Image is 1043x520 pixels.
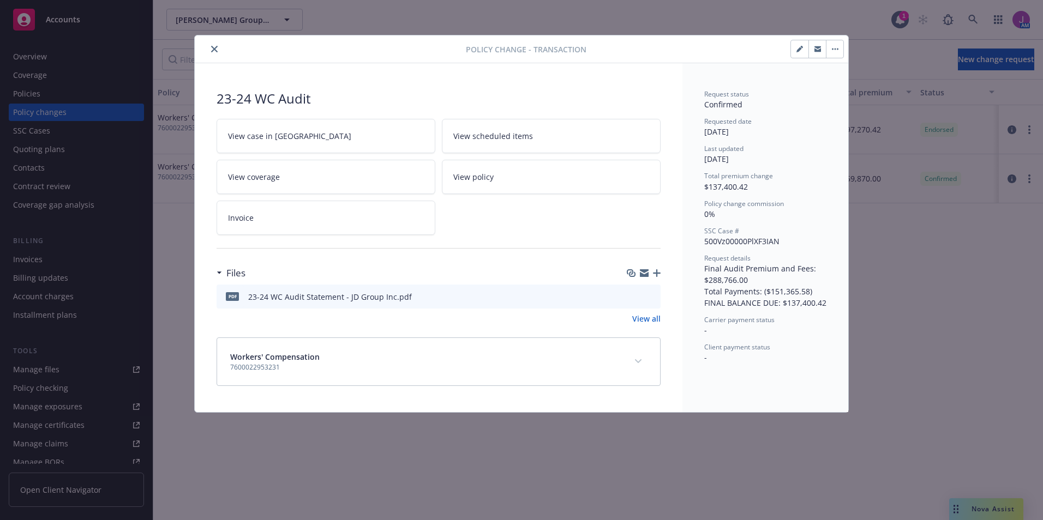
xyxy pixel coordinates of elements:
[228,171,280,183] span: View coverage
[704,182,748,192] span: $137,400.42
[704,126,729,137] span: [DATE]
[226,292,239,300] span: pdf
[632,313,661,324] a: View all
[230,362,320,372] span: 7600022953231
[704,352,707,362] span: -
[704,226,739,235] span: SSC Case #
[704,117,752,126] span: Requested date
[228,212,254,223] span: Invoice
[704,154,729,164] span: [DATE]
[704,209,715,219] span: 0%
[646,291,656,303] button: preview file
[217,266,245,280] div: Files
[442,160,661,194] a: View policy
[704,253,751,263] span: Request details
[704,144,744,153] span: Last updated
[704,325,707,335] span: -
[466,44,586,55] span: Policy change - Transaction
[629,291,638,303] button: download file
[226,266,245,280] h3: Files
[704,89,749,99] span: Request status
[704,199,784,208] span: Policy change commission
[228,130,351,142] span: View case in [GEOGRAPHIC_DATA]
[630,353,647,370] button: expand content
[217,119,435,153] a: View case in [GEOGRAPHIC_DATA]
[704,263,826,308] span: Final Audit Premium and Fees: $288,766.00 Total Payments: ($151,365.58) FINAL BALANCE DUE: $137,4...
[442,119,661,153] a: View scheduled items
[248,291,412,303] div: 23-24 WC Audit Statement - JD Group Inc.pdf
[453,130,533,142] span: View scheduled items
[217,89,661,108] div: 23-24 WC Audit
[217,201,435,235] a: Invoice
[217,160,435,194] a: View coverage
[704,171,773,180] span: Total premium change
[704,315,775,324] span: Carrier payment status
[704,236,780,246] span: 500Vz00000PlXF3IAN
[453,171,494,183] span: View policy
[217,338,660,385] div: Workers' Compensation7600022953231expand content
[704,342,770,352] span: Client payment status
[704,99,742,110] span: Confirmed
[230,351,320,362] span: Workers' Compensation
[208,43,221,56] button: close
